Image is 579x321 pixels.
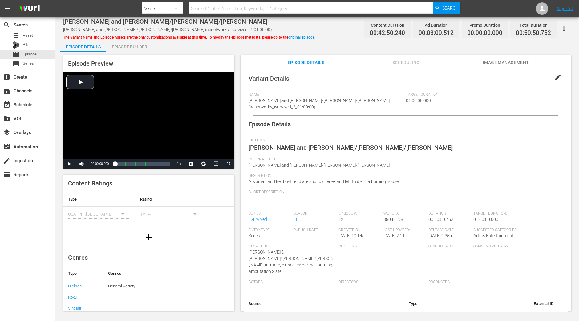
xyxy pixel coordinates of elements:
[428,280,515,285] span: Producers
[63,192,135,207] th: Type
[428,285,432,290] span: ---
[249,195,252,200] span: ---
[350,296,423,311] th: Type
[68,180,112,187] span: Content Ratings
[185,159,197,169] button: Captions
[249,233,260,238] span: Series
[3,115,10,122] span: VOD
[473,244,515,249] span: Samsung VOD Row:
[68,205,130,223] div: USA_PR ([GEOGRAPHIC_DATA] ([GEOGRAPHIC_DATA]))
[63,18,267,25] span: [PERSON_NAME] and [PERSON_NAME]/[PERSON_NAME]/[PERSON_NAME]
[442,2,459,14] span: Search
[75,159,88,169] button: Mute
[428,211,470,216] span: Duration:
[249,92,403,97] span: Name
[23,32,33,39] span: Asset
[173,159,185,169] button: Playback Rate
[68,284,82,288] a: Nielsen
[473,250,477,254] span: ---
[23,42,30,48] span: Bits
[473,211,560,216] span: Target Duration:
[63,159,75,169] button: Play
[249,250,334,274] span: [PERSON_NAME] & [PERSON_NAME]/[PERSON_NAME]/[PERSON_NAME], intruder, pinned, ex partner, burning,...
[554,74,561,81] span: edit
[338,217,343,222] span: 12
[249,190,560,195] span: Short Description
[249,280,335,285] span: Actors
[383,217,403,222] span: 88048198
[63,192,234,226] table: simple table
[68,306,81,311] a: Sinclair
[473,217,498,222] span: 01:00:00.000
[4,5,11,12] span: menu
[106,39,152,54] div: Episode Builder
[3,143,10,151] span: Automation
[249,138,560,143] span: External Title
[516,30,551,37] span: 00:50:50.752
[406,98,431,103] span: 01:00:00.000
[288,35,314,39] a: original episode
[383,233,407,238] span: [DATE] 2:11p
[106,39,152,52] button: Episode Builder
[12,41,20,49] div: Bits
[383,211,425,216] span: Wurl ID:
[338,211,380,216] span: Episode #:
[12,32,20,39] span: Asset
[294,228,335,233] span: Publish Date:
[249,244,335,249] span: Keywords:
[249,228,290,233] span: Entry Type:
[60,39,106,54] div: Episode Details
[3,157,10,165] span: Ingestion
[249,163,390,168] span: [PERSON_NAME] and [PERSON_NAME]/[PERSON_NAME]/[PERSON_NAME]
[338,250,342,254] span: ---
[249,217,273,222] a: I Survived . . .
[68,60,113,67] span: Episode Preview
[338,285,342,290] span: ---
[338,280,425,285] span: Directors
[103,266,224,281] th: Genres
[63,27,272,32] span: [PERSON_NAME] and [PERSON_NAME]/[PERSON_NAME]/[PERSON_NAME] (aenetworks_isurvived_2_01:00:00)
[383,59,429,67] span: Scheduling
[370,21,405,30] div: Content Duration
[550,70,565,85] button: edit
[63,72,234,169] div: Video Player
[294,233,297,238] span: ---
[428,244,470,249] span: Search Tags:
[428,233,452,238] span: [DATE] 6:35p
[3,101,10,108] span: Schedule
[294,211,335,216] span: Season:
[249,144,453,151] span: [PERSON_NAME] and [PERSON_NAME]/[PERSON_NAME]/[PERSON_NAME]
[338,233,365,238] span: [DATE] 10:14a
[3,171,10,178] span: Reports
[283,59,329,67] span: Episode Details
[135,192,207,207] th: Rating
[63,266,103,281] th: Type
[406,92,497,97] span: Target Duration
[428,250,432,254] span: ---
[60,39,106,52] button: Episode Details
[428,228,470,233] span: Release Date:
[483,59,529,67] span: Image Management
[467,30,502,37] span: 00:00:00.000
[3,87,10,95] span: Channels
[428,217,453,222] span: 00:50:50.752
[370,30,405,37] span: 00:42:50.240
[423,296,558,311] th: External ID
[249,211,290,216] span: Series:
[68,295,77,299] a: Roku
[249,285,252,290] span: ---
[383,228,425,233] span: Last Updated:
[140,205,202,223] div: TV14
[23,60,34,67] span: Series
[249,75,289,82] span: Variant Details
[419,21,454,30] div: Ad Duration
[249,173,560,178] span: Description
[197,159,210,169] button: Jump To Time
[63,35,315,39] span: The Variant Name and Episode Assets are the only customizations available at this time. To modify...
[473,228,560,233] span: Suggested Categories:
[338,244,425,249] span: Roku Tags:
[23,51,37,57] span: Episode
[3,129,10,136] span: Overlays
[12,60,20,67] span: Series
[419,30,454,37] span: 00:08:00.512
